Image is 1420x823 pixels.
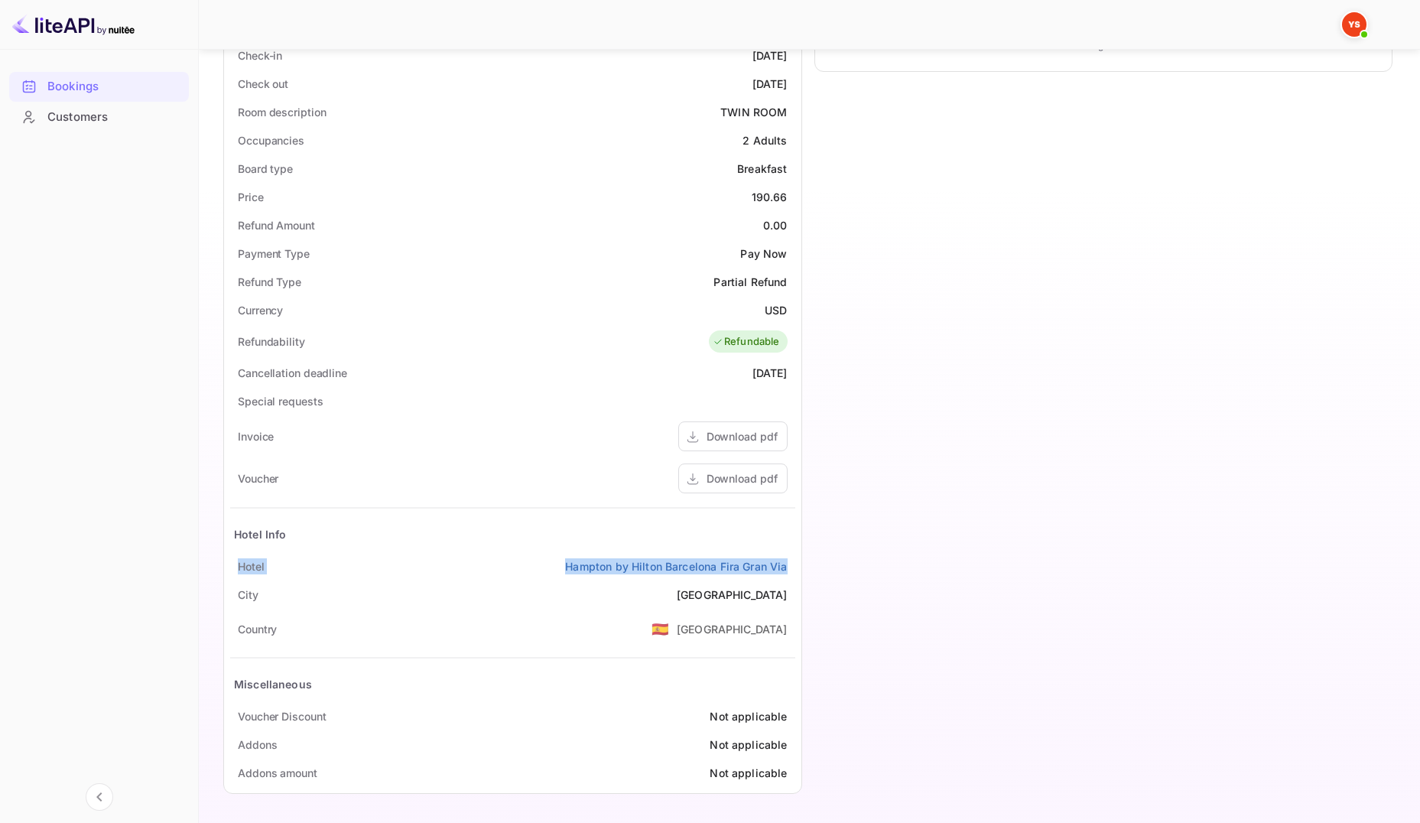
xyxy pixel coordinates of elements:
div: Cancellation deadline [238,365,347,381]
div: Refund Type [238,274,301,290]
div: Board type [238,161,293,177]
div: Bookings [47,78,181,96]
div: Hotel Info [234,526,287,542]
div: Addons amount [238,765,317,781]
div: Invoice [238,428,274,444]
div: Payment Type [238,246,310,262]
div: Bookings [9,72,189,102]
div: Miscellaneous [234,676,312,692]
div: [DATE] [752,76,788,92]
div: Addons [238,737,277,753]
div: Refund Amount [238,217,315,233]
div: Not applicable [710,737,787,753]
div: Voucher [238,470,278,486]
span: United States [652,615,669,642]
div: Currency [238,302,283,318]
div: [DATE] [752,47,788,63]
a: Customers [9,102,189,131]
div: Pay Now [740,246,787,262]
div: Refundable [713,334,780,350]
div: Occupancies [238,132,304,148]
div: TWIN ROOM [720,104,787,120]
div: Country [238,621,277,637]
div: Breakfast [737,161,787,177]
div: Check out [238,76,288,92]
div: [DATE] [752,365,788,381]
div: 2 Adults [742,132,787,148]
div: Refundability [238,333,305,350]
img: Yandex Support [1342,12,1366,37]
div: Price [238,189,264,205]
div: Not applicable [710,765,787,781]
div: 0.00 [763,217,788,233]
div: Customers [47,109,181,126]
div: Hotel [238,558,265,574]
div: Download pdf [707,428,778,444]
div: [GEOGRAPHIC_DATA] [677,621,788,637]
div: [GEOGRAPHIC_DATA] [677,587,788,603]
a: Bookings [9,72,189,100]
div: Not applicable [710,708,787,724]
div: Partial Refund [713,274,787,290]
div: Special requests [238,393,323,409]
div: Check-in [238,47,282,63]
img: LiteAPI logo [12,12,135,37]
div: 190.66 [752,189,788,205]
button: Collapse navigation [86,783,113,811]
div: USD [765,302,787,318]
a: Hampton by Hilton Barcelona Fira Gran Via [565,558,787,574]
div: Customers [9,102,189,132]
div: City [238,587,258,603]
div: Download pdf [707,470,778,486]
div: Room description [238,104,326,120]
div: Voucher Discount [238,708,326,724]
